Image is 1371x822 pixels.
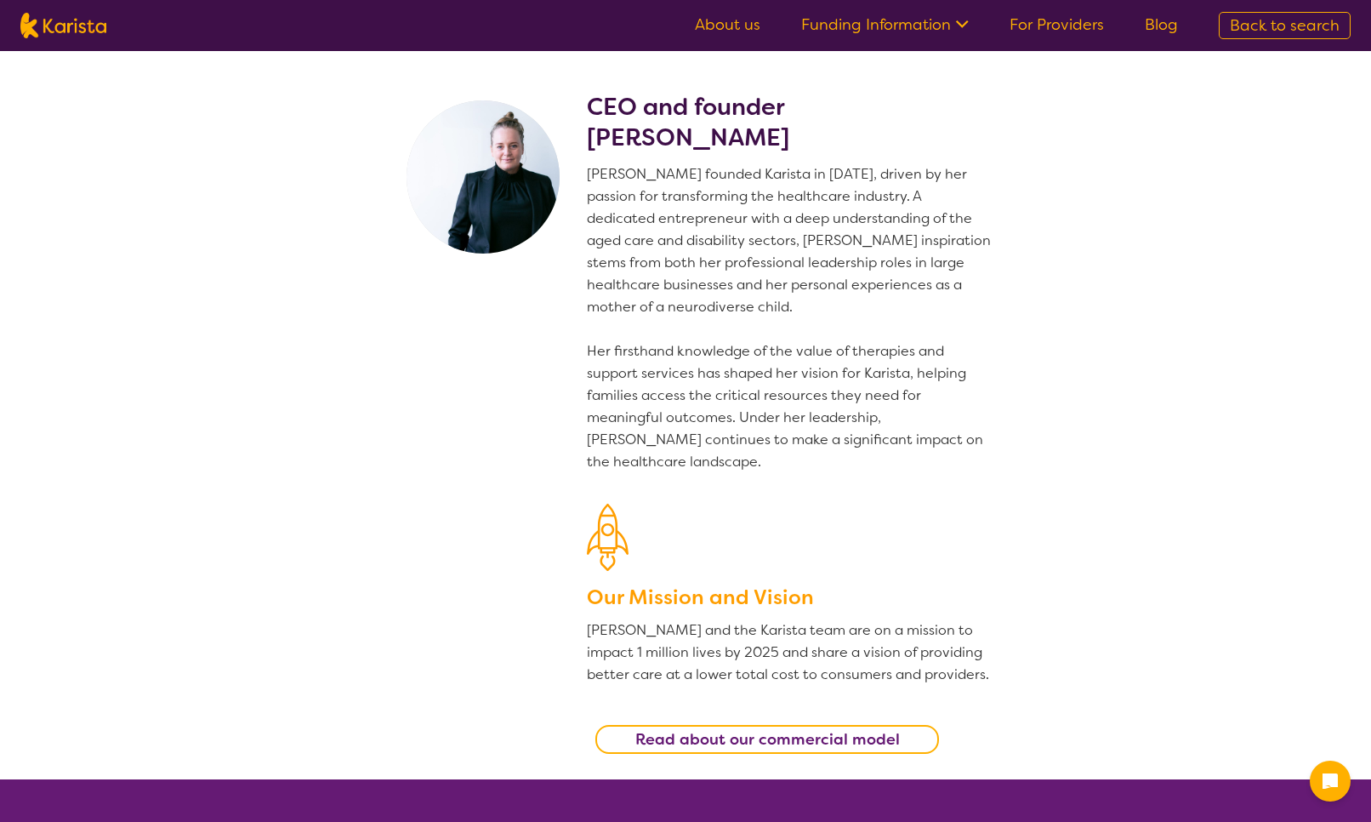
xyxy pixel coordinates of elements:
[587,619,992,686] p: [PERSON_NAME] and the Karista team are on a mission to impact 1 million lives by 2025 and share a...
[1219,12,1351,39] a: Back to search
[587,504,629,571] img: Our Mission
[1145,14,1178,35] a: Blog
[1230,15,1340,36] span: Back to search
[20,13,106,38] img: Karista logo
[801,14,969,35] a: Funding Information
[695,14,760,35] a: About us
[587,582,992,613] h3: Our Mission and Vision
[1010,14,1104,35] a: For Providers
[635,729,900,750] b: Read about our commercial model
[587,92,992,153] h2: CEO and founder [PERSON_NAME]
[587,163,992,473] p: [PERSON_NAME] founded Karista in [DATE], driven by her passion for transforming the healthcare in...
